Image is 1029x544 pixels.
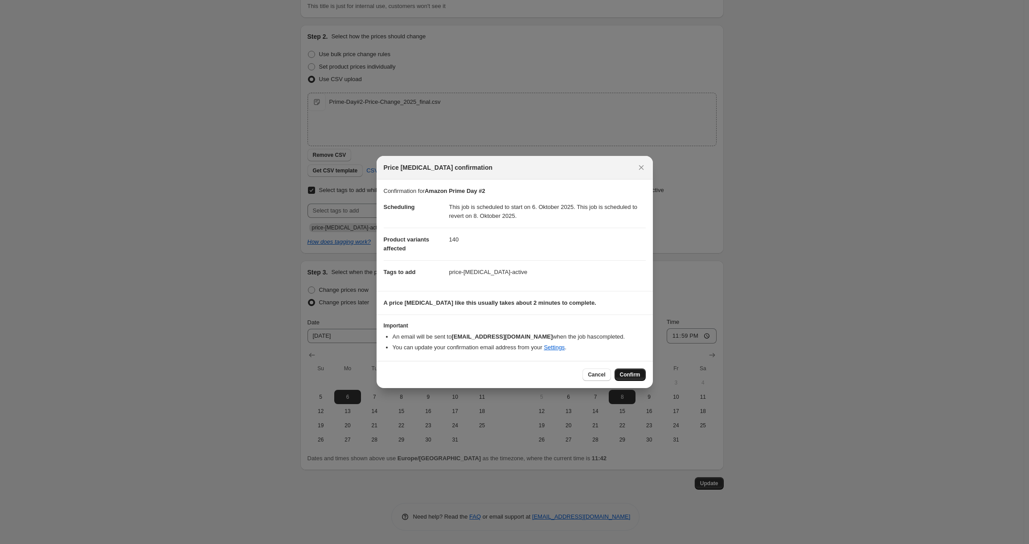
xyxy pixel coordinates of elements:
[449,228,646,251] dd: 140
[384,204,415,210] span: Scheduling
[588,371,605,378] span: Cancel
[393,332,646,341] li: An email will be sent to when the job has completed .
[635,161,648,174] button: Close
[393,343,646,352] li: You can update your confirmation email address from your .
[384,299,596,306] b: A price [MEDICAL_DATA] like this usually takes about 2 minutes to complete.
[544,344,565,351] a: Settings
[615,368,646,381] button: Confirm
[384,163,493,172] span: Price [MEDICAL_DATA] confirmation
[620,371,640,378] span: Confirm
[451,333,553,340] b: [EMAIL_ADDRESS][DOMAIN_NAME]
[449,260,646,284] dd: price-[MEDICAL_DATA]-active
[449,196,646,228] dd: This job is scheduled to start on 6. Oktober 2025. This job is scheduled to revert on 8. Oktober ...
[384,322,646,329] h3: Important
[384,187,646,196] p: Confirmation for
[425,188,485,194] b: Amazon Prime Day #2
[384,236,430,252] span: Product variants affected
[582,368,611,381] button: Cancel
[384,269,416,275] span: Tags to add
